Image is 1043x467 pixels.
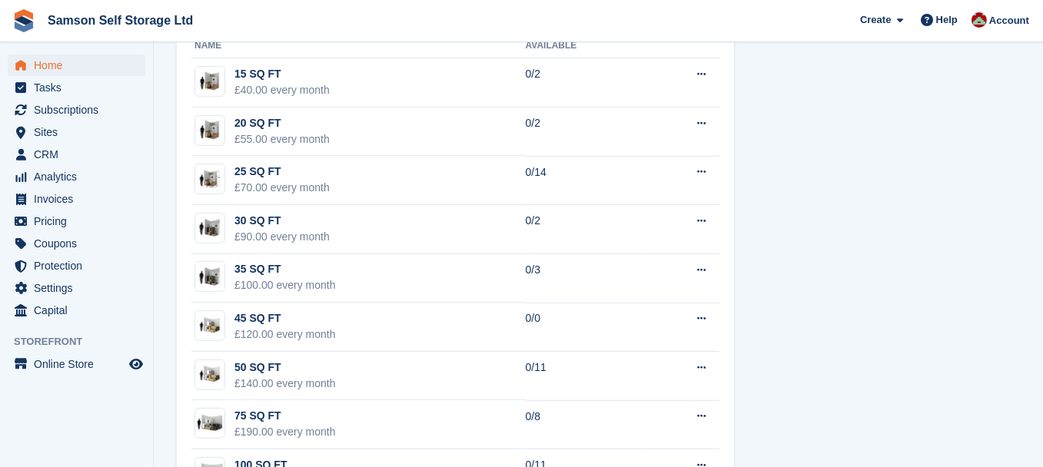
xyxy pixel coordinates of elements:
[8,144,145,165] a: menu
[195,266,224,288] img: 30-sqft-unit.jpg
[34,121,126,143] span: Sites
[8,55,145,76] a: menu
[526,34,645,58] th: Available
[234,310,336,326] div: 45 SQ FT
[195,119,224,141] img: 25-sqft-unit.jpg
[526,352,645,401] td: 0/11
[234,164,330,180] div: 25 SQ FT
[195,315,224,337] img: 50-sqft-unit.jpg
[14,334,153,349] span: Storefront
[8,121,145,143] a: menu
[526,303,645,352] td: 0/0
[234,82,330,98] div: £40.00 every month
[8,300,145,321] a: menu
[234,115,330,131] div: 20 SQ FT
[195,363,224,386] img: 50-sqft-unit.jpg
[34,55,126,76] span: Home
[526,156,645,205] td: 0/14
[8,277,145,299] a: menu
[526,108,645,157] td: 0/2
[34,188,126,210] span: Invoices
[234,261,336,277] div: 35 SQ FT
[191,34,526,58] th: Name
[34,210,126,232] span: Pricing
[234,277,336,293] div: £100.00 every month
[526,254,645,303] td: 0/3
[234,131,330,147] div: £55.00 every month
[234,66,330,82] div: 15 SQ FT
[860,12,891,28] span: Create
[34,166,126,187] span: Analytics
[8,99,145,121] a: menu
[972,12,987,28] img: Ian
[234,408,336,424] div: 75 SQ FT
[34,144,126,165] span: CRM
[34,353,126,375] span: Online Store
[34,233,126,254] span: Coupons
[234,326,336,343] div: £120.00 every month
[234,376,336,392] div: £140.00 every month
[8,233,145,254] a: menu
[42,8,199,33] a: Samson Self Storage Ltd
[8,255,145,277] a: menu
[234,180,330,196] div: £70.00 every month
[526,400,645,449] td: 0/8
[526,58,645,108] td: 0/2
[234,229,330,245] div: £90.00 every month
[195,168,224,190] img: 25.jpg
[127,355,145,373] a: Preview store
[12,9,35,32] img: stora-icon-8386f47178a22dfd0bd8f6a31ec36ba5ce8667c1dd55bd0f319d3a0aa187defe.svg
[34,277,126,299] span: Settings
[526,205,645,254] td: 0/2
[34,99,126,121] span: Subscriptions
[234,359,336,376] div: 50 SQ FT
[34,77,126,98] span: Tasks
[989,13,1029,28] span: Account
[195,217,224,240] img: 30-sqft-unit.jpg
[34,255,126,277] span: Protection
[8,210,145,232] a: menu
[234,424,336,440] div: £190.00 every month
[936,12,958,28] span: Help
[195,412,224,435] img: 75-sqft-unit.jpg
[195,71,224,93] img: 25-sqft-unit.jpg
[8,166,145,187] a: menu
[234,213,330,229] div: 30 SQ FT
[8,77,145,98] a: menu
[8,353,145,375] a: menu
[8,188,145,210] a: menu
[34,300,126,321] span: Capital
